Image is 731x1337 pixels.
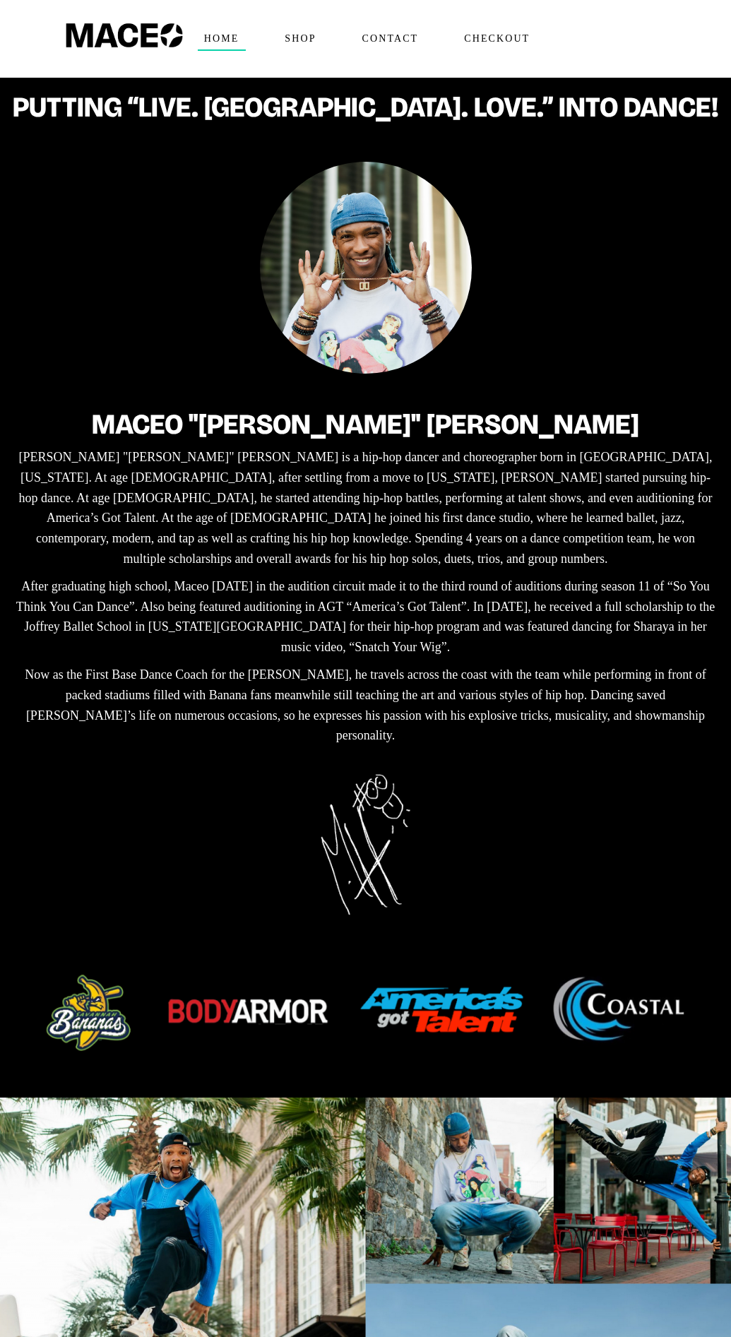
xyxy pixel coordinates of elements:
[356,28,424,50] span: Contact
[14,665,717,746] p: Now as the First Base Dance Coach for the [PERSON_NAME], he travels across the coast with the tea...
[14,447,717,569] p: [PERSON_NAME] "[PERSON_NAME]" [PERSON_NAME] is a hip-hop dancer and choreographer born in [GEOGRA...
[14,576,717,658] p: After graduating high school, Maceo [DATE] in the audition circuit made it to the third round of ...
[458,28,535,50] span: Checkout
[260,162,472,374] img: Maceo Harrison
[14,409,717,440] h2: Maceo "[PERSON_NAME]" [PERSON_NAME]
[321,774,410,915] img: Maceo Harrison Signature
[278,28,321,50] span: Shop
[30,972,701,1054] img: brands_maceo
[198,28,245,50] span: Home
